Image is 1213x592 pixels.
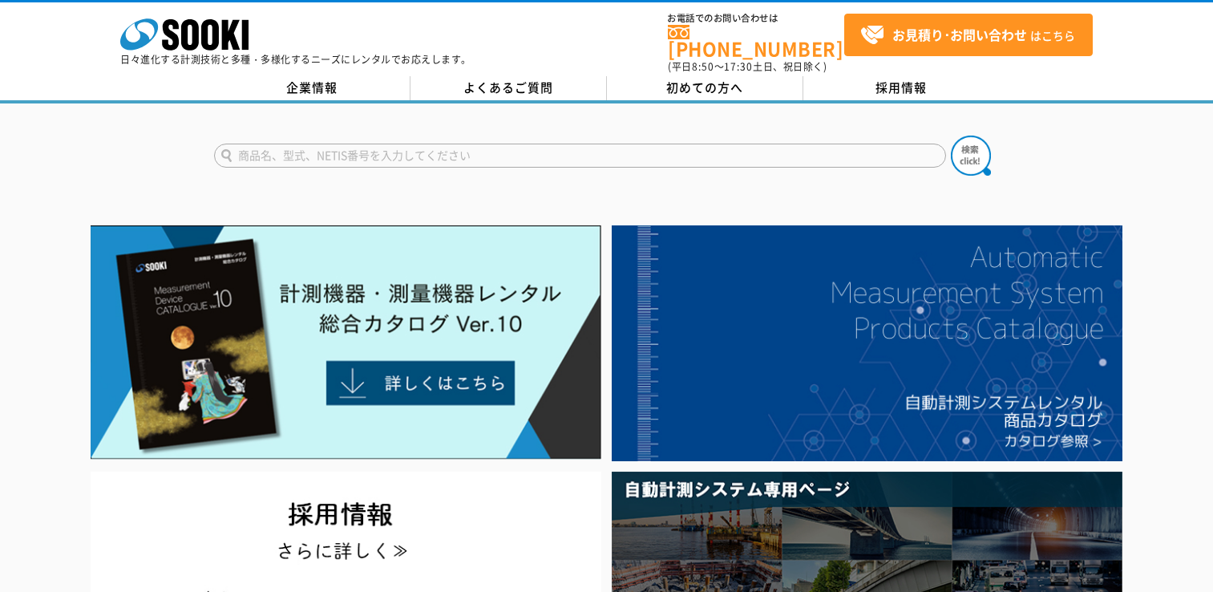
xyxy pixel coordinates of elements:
[844,14,1093,56] a: お見積り･お問い合わせはこちら
[666,79,743,96] span: 初めての方へ
[892,25,1027,44] strong: お見積り･お問い合わせ
[951,136,991,176] img: btn_search.png
[803,76,1000,100] a: 採用情報
[692,59,714,74] span: 8:50
[724,59,753,74] span: 17:30
[860,23,1075,47] span: はこちら
[607,76,803,100] a: 初めての方へ
[214,144,946,168] input: 商品名、型式、NETIS番号を入力してください
[612,225,1122,461] img: 自動計測システムカタログ
[91,225,601,460] img: Catalog Ver10
[668,59,827,74] span: (平日 ～ 土日、祝日除く)
[120,55,471,64] p: 日々進化する計測技術と多種・多様化するニーズにレンタルでお応えします。
[668,14,844,23] span: お電話でのお問い合わせは
[410,76,607,100] a: よくあるご質問
[668,25,844,58] a: [PHONE_NUMBER]
[214,76,410,100] a: 企業情報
